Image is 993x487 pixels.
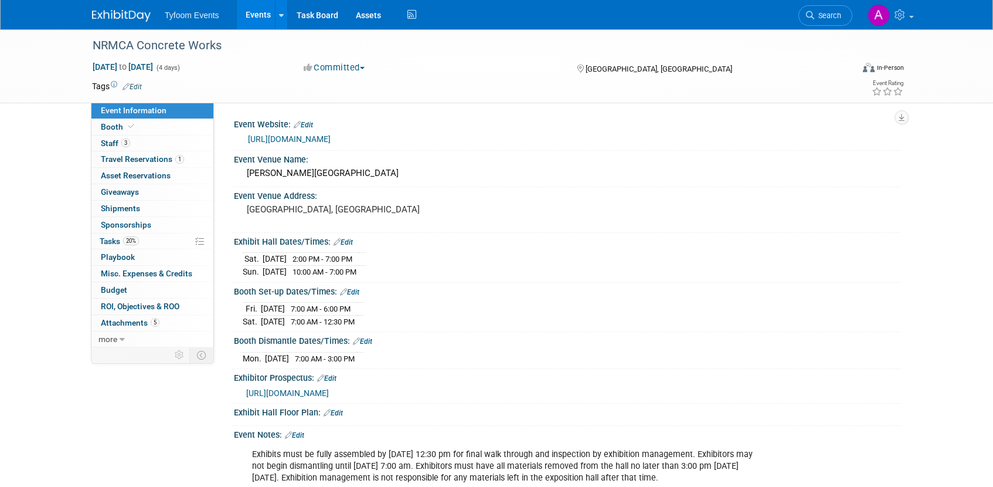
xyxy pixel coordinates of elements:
span: Sponsorships [101,220,151,229]
span: Asset Reservations [101,171,171,180]
a: Edit [317,374,336,383]
div: Exhibitor Prospectus: [234,369,901,384]
div: Event Format [783,61,904,79]
td: [DATE] [263,253,287,266]
a: Travel Reservations1 [91,151,213,167]
span: [DATE] [DATE] [92,62,154,72]
span: Playbook [101,252,135,262]
div: Exhibit Hall Dates/Times: [234,233,901,248]
span: Staff [101,138,130,148]
div: Booth Set-up Dates/Times: [234,283,901,298]
td: Sun. [243,266,263,278]
a: Booth [91,119,213,135]
span: Travel Reservations [101,154,184,164]
td: [DATE] [265,352,289,364]
a: Search [798,5,852,26]
td: [DATE] [263,266,287,278]
div: NRMCA Concrete Works [89,35,835,56]
span: 7:00 AM - 6:00 PM [291,305,351,313]
div: Event Notes: [234,426,901,441]
a: Edit [324,409,343,417]
span: Booth [101,122,137,131]
td: [DATE] [261,303,285,316]
td: Sat. [243,253,263,266]
span: to [117,62,128,72]
a: Giveaways [91,184,213,200]
div: Event Venue Address: [234,187,901,202]
a: Edit [123,83,142,91]
span: (4 days) [155,64,180,72]
div: In-Person [876,63,904,72]
span: more [98,334,117,344]
span: 2:00 PM - 7:00 PM [293,255,352,263]
div: [PERSON_NAME][GEOGRAPHIC_DATA] [243,164,892,182]
span: 5 [151,318,159,327]
div: Event Venue Name: [234,151,901,165]
span: Shipments [101,204,140,213]
span: 10:00 AM - 7:00 PM [293,268,356,276]
div: Exhibit Hall Floor Plan: [234,404,901,419]
span: 7:00 AM - 12:30 PM [291,317,355,326]
a: Playbook [91,249,213,265]
a: Misc. Expenses & Credits [91,266,213,282]
button: Committed [300,62,369,74]
div: Event Website: [234,116,901,131]
span: 7:00 AM - 3:00 PM [295,354,355,363]
a: Event Information [91,103,213,119]
a: more [91,332,213,347]
a: Edit [353,337,372,346]
td: Sat. [243,315,261,327]
span: Tyfoom Events [165,11,219,20]
span: Event Information [101,106,166,115]
a: [URL][DOMAIN_NAME] [246,388,329,398]
span: Tasks [100,236,139,246]
a: Edit [294,121,313,129]
a: [URL][DOMAIN_NAME] [248,134,331,144]
i: Booth reservation complete [128,123,134,130]
td: Personalize Event Tab Strip [169,347,190,363]
a: Attachments5 [91,315,213,331]
img: Format-Inperson.png [863,63,875,72]
span: Search [814,11,841,20]
td: Fri. [243,303,261,316]
img: Angie Nichols [868,4,890,26]
span: Giveaways [101,187,139,197]
span: ROI, Objectives & ROO [101,302,179,311]
span: 20% [123,236,139,245]
td: Mon. [243,352,265,364]
td: Toggle Event Tabs [190,347,214,363]
a: Tasks20% [91,234,213,249]
a: ROI, Objectives & ROO [91,299,213,314]
img: ExhibitDay [92,10,151,22]
span: 3 [121,138,130,147]
pre: [GEOGRAPHIC_DATA], [GEOGRAPHIC_DATA] [247,204,499,215]
span: 1 [175,155,184,164]
a: Staff3 [91,136,213,151]
a: Edit [285,431,304,439]
td: [DATE] [261,315,285,327]
a: Asset Reservations [91,168,213,184]
span: [GEOGRAPHIC_DATA], [GEOGRAPHIC_DATA] [586,65,732,73]
span: Misc. Expenses & Credits [101,269,192,278]
a: Budget [91,282,213,298]
a: Edit [340,288,359,296]
a: Sponsorships [91,217,213,233]
div: Event Rating [872,80,903,86]
a: Shipments [91,201,213,217]
span: Budget [101,285,127,295]
a: Edit [334,238,353,246]
div: Booth Dismantle Dates/Times: [234,332,901,347]
span: Attachments [101,318,159,327]
td: Tags [92,80,142,92]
